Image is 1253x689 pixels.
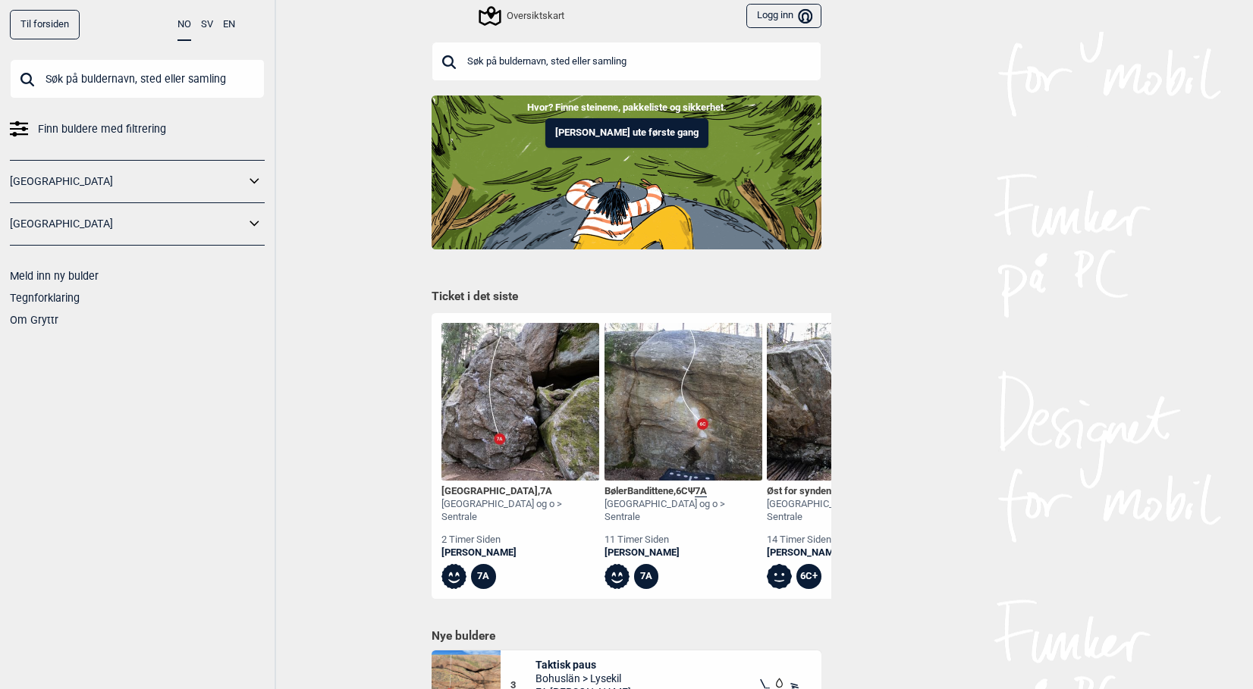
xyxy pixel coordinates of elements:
a: [PERSON_NAME] [605,547,762,559]
div: BølerBandittene , Ψ [605,485,762,498]
div: Oversiktskart [481,7,564,25]
img: Ost for synden 200329 [767,323,925,481]
div: 2 timer siden [441,534,599,547]
button: Logg inn [746,4,821,29]
div: 7A [634,564,659,589]
button: SV [201,10,213,39]
a: Til forsiden [10,10,80,39]
a: Finn buldere med filtrering [10,118,265,140]
div: [GEOGRAPHIC_DATA] og o > Sentrale [605,498,762,524]
button: [PERSON_NAME] ute første gang [545,118,708,148]
div: [GEOGRAPHIC_DATA] og o > Sentrale [441,498,599,524]
a: [GEOGRAPHIC_DATA] [10,171,245,193]
img: Boler Bandittene 200324 [605,323,762,481]
input: Søk på buldernavn, sted eller samling [10,59,265,99]
img: Islas Canarias 200413 [441,323,599,481]
div: [GEOGRAPHIC_DATA] , [441,485,599,498]
span: Bohuslän > Lysekil [535,672,631,685]
div: 7A [471,564,496,589]
span: 6C [676,485,688,496]
button: NO [177,10,191,41]
img: Indoor to outdoor [432,96,821,249]
a: Om Gryttr [10,314,58,326]
div: 14 timer siden [767,534,925,547]
div: Øst for synden , Ψ [767,485,925,498]
a: [GEOGRAPHIC_DATA] [10,213,245,235]
div: 11 timer siden [605,534,762,547]
span: Finn buldere med filtrering [38,118,166,140]
div: 6C+ [796,564,821,589]
input: Søk på buldernavn, sted eller samling [432,42,821,81]
a: Meld inn ny bulder [10,270,99,282]
a: [PERSON_NAME] [767,547,925,559]
span: 7A [540,485,552,496]
button: EN [223,10,235,39]
a: [PERSON_NAME] [441,547,599,559]
h1: Nye buldere [432,628,821,644]
h1: Ticket i det siste [432,289,821,305]
a: Tegnforklaring [10,292,80,304]
span: Taktisk paus [535,658,631,672]
div: [GEOGRAPHIC_DATA] og o > Sentrale [767,498,925,524]
span: 7A [695,485,707,497]
p: Hvor? Finne steinene, pakkeliste og sikkerhet. [11,100,1242,115]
